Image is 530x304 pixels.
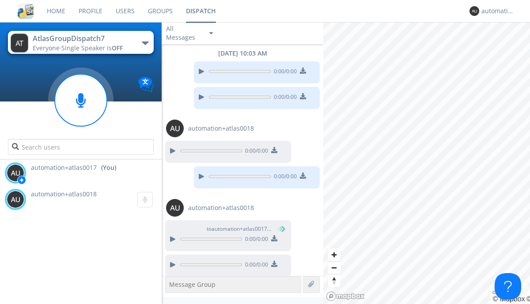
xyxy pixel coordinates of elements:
[492,295,525,303] a: Mapbox
[271,261,277,267] img: download media button
[188,203,254,212] span: automation+atlas0018
[209,32,213,34] img: caret-down-sm.svg
[495,273,521,300] iframe: Toggle Customer Support
[101,163,116,172] div: (You)
[33,44,132,53] div: Everyone ·
[166,24,201,42] div: All Messages
[31,163,97,172] span: automation+atlas0017
[7,164,24,182] img: 373638.png
[162,49,323,58] div: [DATE] 10:03 AM
[242,147,268,157] span: 0:00 / 0:00
[326,291,365,301] a: Mapbox logo
[18,3,34,19] img: cddb5a64eb264b2086981ab96f4c1ba7
[328,261,341,274] button: Zoom out
[271,93,297,103] span: 0:00 / 0:00
[300,68,306,74] img: download media button
[271,147,277,153] img: download media button
[207,225,273,233] span: to automation+atlas0017
[481,7,515,15] div: automation+atlas0017
[328,248,341,261] button: Zoom in
[300,93,306,99] img: download media button
[61,44,123,52] span: Single Speaker is
[271,173,297,182] span: 0:00 / 0:00
[188,124,254,133] span: automation+atlas0018
[7,191,24,208] img: 373638.png
[33,34,132,44] div: AtlasGroupDispatch7
[469,6,479,16] img: 373638.png
[300,173,306,179] img: download media button
[138,77,154,92] img: Translation enabled
[242,235,268,245] span: 0:00 / 0:00
[272,225,285,233] span: (You)
[166,199,184,217] img: 373638.png
[328,274,341,287] button: Reset bearing to north
[112,44,123,52] span: OFF
[8,139,153,155] input: Search users
[492,291,500,294] button: Toggle attribution
[31,190,97,198] span: automation+atlas0018
[11,34,28,53] img: 373638.png
[166,120,184,137] img: 373638.png
[8,31,153,54] button: AtlasGroupDispatch7Everyone·Single Speaker isOFF
[271,68,297,77] span: 0:00 / 0:00
[242,261,268,270] span: 0:00 / 0:00
[271,235,277,241] img: download media button
[328,274,341,287] span: Reset bearing to north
